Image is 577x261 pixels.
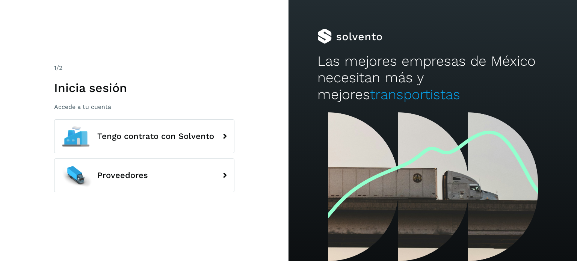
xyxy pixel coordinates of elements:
[54,63,234,72] div: /2
[54,81,234,95] h1: Inicia sesión
[54,103,234,110] p: Accede a tu cuenta
[97,132,214,141] span: Tengo contrato con Solvento
[317,53,548,103] h2: Las mejores empresas de México necesitan más y mejores
[54,119,234,153] button: Tengo contrato con Solvento
[97,171,148,180] span: Proveedores
[54,64,56,71] span: 1
[54,158,234,192] button: Proveedores
[370,86,460,103] span: transportistas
